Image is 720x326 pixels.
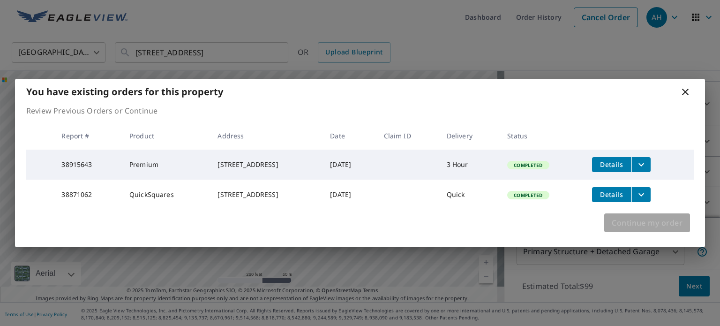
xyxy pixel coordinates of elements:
td: QuickSquares [122,180,210,210]
td: 38915643 [54,150,121,180]
td: [DATE] [322,150,376,180]
td: Premium [122,150,210,180]
th: Delivery [439,122,500,150]
span: Completed [508,162,548,168]
button: filesDropdownBtn-38915643 [631,157,651,172]
div: [STREET_ADDRESS] [217,160,315,169]
th: Claim ID [376,122,439,150]
button: filesDropdownBtn-38871062 [631,187,651,202]
td: 38871062 [54,180,121,210]
td: 3 Hour [439,150,500,180]
td: [DATE] [322,180,376,210]
button: Continue my order [604,213,690,232]
span: Details [598,190,626,199]
span: Continue my order [612,216,682,229]
span: Completed [508,192,548,198]
button: detailsBtn-38915643 [592,157,631,172]
th: Report # [54,122,121,150]
th: Status [500,122,584,150]
td: Quick [439,180,500,210]
th: Product [122,122,210,150]
th: Address [210,122,322,150]
span: Details [598,160,626,169]
p: Review Previous Orders or Continue [26,105,694,116]
th: Date [322,122,376,150]
div: [STREET_ADDRESS] [217,190,315,199]
b: You have existing orders for this property [26,85,223,98]
button: detailsBtn-38871062 [592,187,631,202]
